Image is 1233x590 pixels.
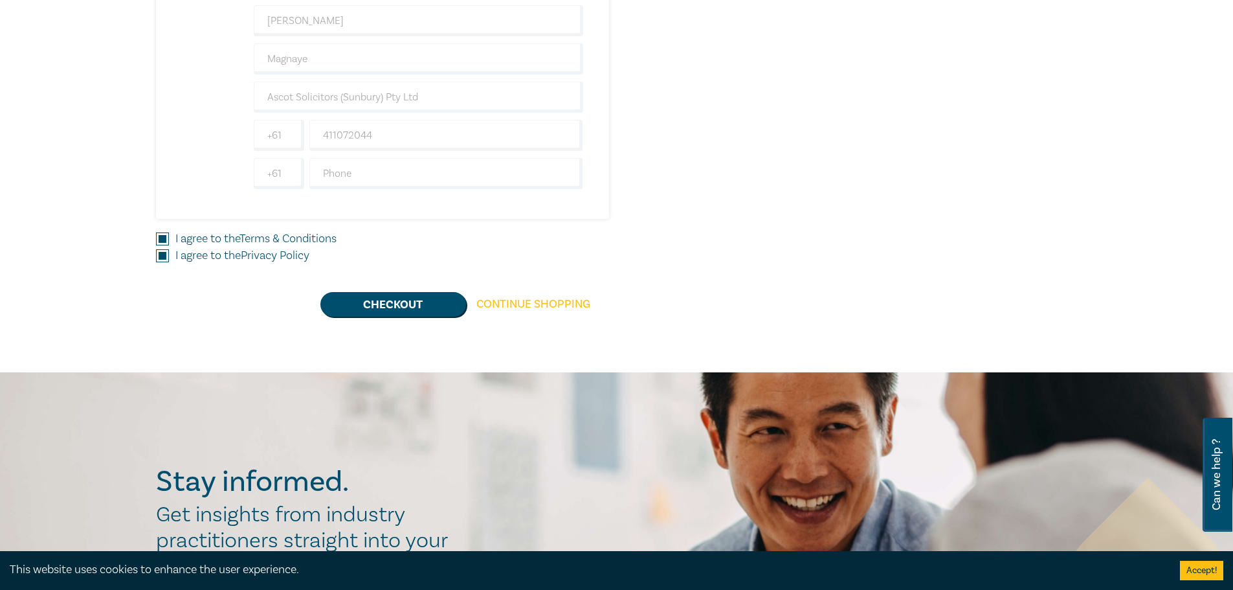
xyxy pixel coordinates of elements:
label: I agree to the [175,247,309,264]
button: Checkout [320,292,466,317]
button: Accept cookies [1180,561,1223,580]
h2: Get insights from industry practitioners straight into your inbox. [156,502,461,580]
a: Privacy Policy [241,248,309,263]
a: Continue Shopping [466,292,601,317]
label: I agree to the [175,231,337,247]
input: +61 [254,158,304,189]
input: First Name* [254,5,583,36]
div: This website uses cookies to enhance the user experience. [10,562,1161,578]
input: Mobile* [309,120,583,151]
input: Last Name* [254,43,583,74]
input: Company [254,82,583,113]
h2: Stay informed. [156,465,461,499]
a: Terms & Conditions [239,231,337,246]
input: Phone [309,158,583,189]
span: Can we help ? [1210,425,1223,524]
input: +61 [254,120,304,151]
